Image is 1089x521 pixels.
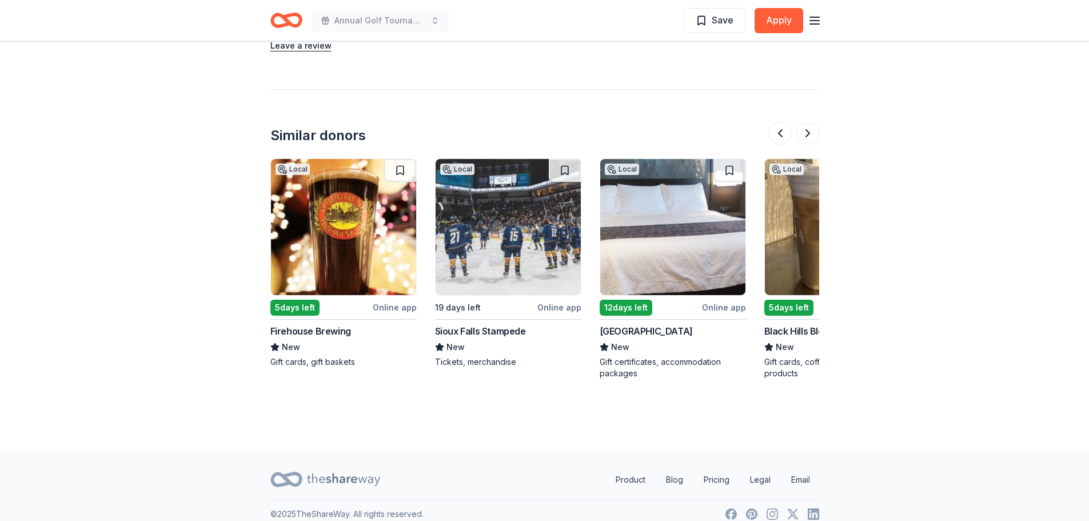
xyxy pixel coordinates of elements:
div: Online app [373,300,417,315]
div: Gift cards, coffee and other coffee products [764,356,911,379]
div: Local [769,164,804,175]
span: Annual Golf Tournament [334,14,426,27]
button: Annual Golf Tournament [312,9,449,32]
p: © 2025 TheShareWay. All rights reserved. [270,507,424,521]
div: Online app [702,300,746,315]
a: Image for Royal River CasinoLocal12days leftOnline app[GEOGRAPHIC_DATA]NewGift certificates, acco... [600,158,746,379]
span: Save [712,13,733,27]
div: Online app [537,300,581,315]
a: Image for Firehouse BrewingLocal5days leftOnline appFirehouse BrewingNewGift cards, gift baskets [270,158,417,368]
a: Pricing [695,468,739,491]
a: Legal [741,468,780,491]
div: Similar donors [270,126,366,145]
a: Product [607,468,655,491]
div: 5 days left [764,300,813,316]
a: Image for Sioux Falls StampedeLocal19 days leftOnline appSioux Falls StampedeNewTickets, merchandise [435,158,581,368]
div: [GEOGRAPHIC_DATA] [600,324,693,338]
span: New [282,340,300,354]
div: Firehouse Brewing [270,324,351,338]
button: Apply [755,8,803,33]
div: 5 days left [270,300,320,316]
div: Local [276,164,310,175]
div: Gift cards, gift baskets [270,356,417,368]
img: Image for Firehouse Brewing [271,159,416,295]
span: New [611,340,629,354]
div: Gift certificates, accommodation packages [600,356,746,379]
div: Black Hills Blend [764,324,835,338]
span: New [776,340,794,354]
img: Image for Sioux Falls Stampede [436,159,581,295]
a: Email [782,468,819,491]
img: Image for Royal River Casino [600,159,745,295]
a: Image for Black Hills BlendLocal5days leftOnline appBlack Hills BlendNewGift cards, coffee and ot... [764,158,911,379]
button: Leave a review [270,39,332,53]
div: Tickets, merchandise [435,356,581,368]
nav: quick links [607,468,819,491]
img: Image for Black Hills Blend [765,159,910,295]
button: Save [684,8,745,33]
div: 12 days left [600,300,652,316]
a: Blog [657,468,692,491]
div: Local [440,164,474,175]
div: Sioux Falls Stampede [435,324,526,338]
div: Local [605,164,639,175]
div: 19 days left [435,301,481,315]
span: New [446,340,465,354]
a: Home [270,7,302,34]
